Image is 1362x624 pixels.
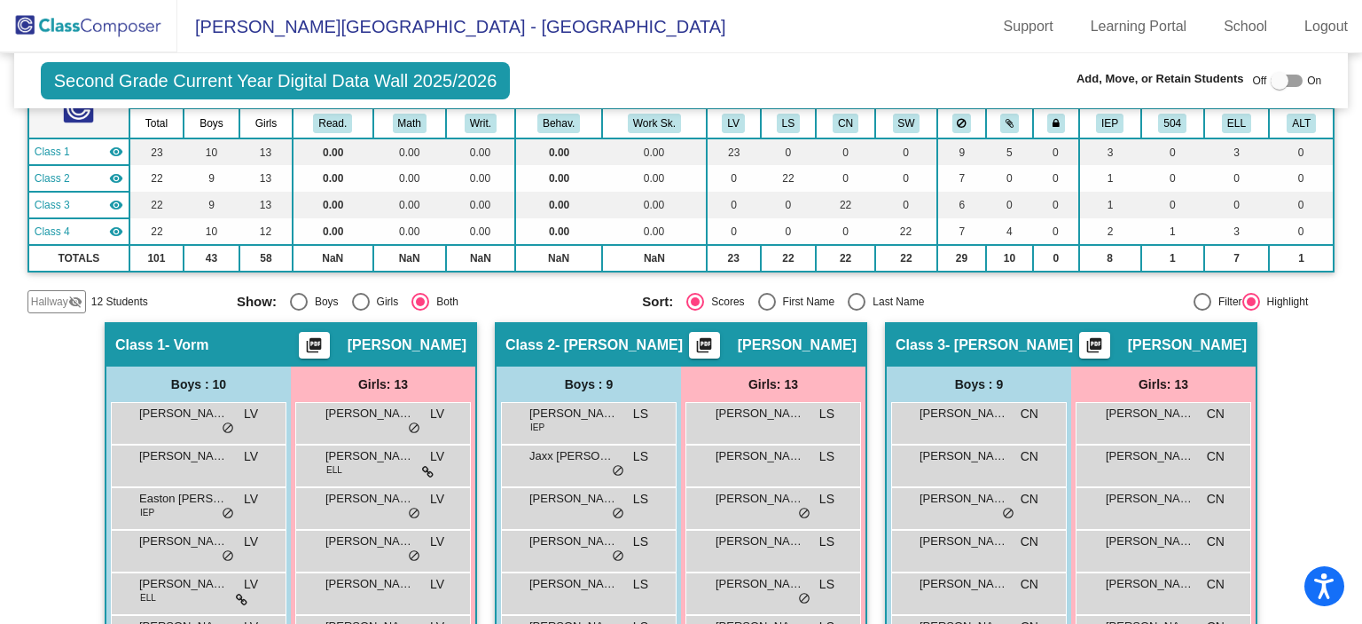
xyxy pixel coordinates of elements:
[165,336,208,354] span: - Vorm
[68,295,82,309] mat-icon: visibility_off
[798,592,810,606] span: do_not_disturb_alt
[920,405,1008,423] span: [PERSON_NAME] [PERSON_NAME]
[1033,218,1079,245] td: 0
[1269,165,1334,192] td: 0
[1106,575,1194,593] span: [PERSON_NAME]
[1021,533,1038,551] span: CN
[529,447,618,465] span: Jaxx [PERSON_NAME]
[986,108,1033,138] th: Keep with students
[1204,138,1269,165] td: 3
[325,447,414,465] span: [PERSON_NAME] [PERSON_NAME]
[293,245,373,272] td: NaN
[1076,12,1202,41] a: Learning Portal
[1079,138,1141,165] td: 3
[1269,108,1334,138] th: Alternate Assessment
[1207,533,1225,551] span: CN
[109,145,123,159] mat-icon: visibility
[1079,332,1110,359] button: Print Students Details
[707,138,761,165] td: 23
[1021,405,1038,423] span: CN
[875,218,937,245] td: 22
[1106,533,1194,550] span: [PERSON_NAME]
[642,293,1034,311] mat-radio-group: Select an option
[129,165,184,192] td: 22
[1211,294,1242,310] div: Filter
[1204,192,1269,218] td: 0
[1106,490,1194,508] span: [PERSON_NAME]
[244,447,258,466] span: LV
[308,294,339,310] div: Boys
[129,108,184,138] th: Total
[1079,192,1141,218] td: 1
[990,12,1068,41] a: Support
[1207,405,1225,423] span: CN
[777,114,800,133] button: LS
[875,192,937,218] td: 0
[129,138,184,165] td: 23
[408,549,420,564] span: do_not_disturb_alt
[515,192,602,218] td: 0.00
[244,575,258,594] span: LV
[139,447,228,465] span: [PERSON_NAME]
[1209,12,1281,41] a: School
[139,490,228,508] span: Easton [PERSON_NAME]
[35,224,70,240] span: Class 4
[612,464,624,478] span: do_not_disturb_alt
[633,447,648,466] span: LS
[139,575,228,593] span: [PERSON_NAME]
[819,490,834,509] span: LS
[819,575,834,594] span: LS
[819,533,834,551] span: LS
[430,447,444,466] span: LV
[761,108,816,138] th: Leslye Schaben
[184,138,239,165] td: 10
[239,245,293,272] td: 58
[1021,575,1038,594] span: CN
[986,165,1033,192] td: 0
[986,218,1033,245] td: 4
[35,144,70,160] span: Class 1
[326,463,342,477] span: ELL
[1106,405,1194,423] span: [PERSON_NAME]
[115,336,165,354] span: Class 1
[1269,138,1334,165] td: 0
[920,575,1008,593] span: [PERSON_NAME]
[1033,192,1079,218] td: 0
[716,405,804,423] span: [PERSON_NAME]
[497,367,681,402] div: Boys : 9
[184,165,239,192] td: 9
[1033,245,1079,272] td: 0
[887,367,1071,402] div: Boys : 9
[612,507,624,521] span: do_not_disturb_alt
[761,245,816,272] td: 22
[1141,192,1204,218] td: 0
[446,165,515,192] td: 0.00
[28,218,129,245] td: Sam Wilwerding - Wilwerding
[293,138,373,165] td: 0.00
[184,192,239,218] td: 9
[945,336,1073,354] span: - [PERSON_NAME]
[529,575,618,593] span: [PERSON_NAME]
[515,138,602,165] td: 0.00
[109,198,123,212] mat-icon: visibility
[1141,138,1204,165] td: 0
[602,218,707,245] td: 0.00
[1207,447,1225,466] span: CN
[373,165,446,192] td: 0.00
[505,336,555,354] span: Class 2
[937,192,986,218] td: 6
[937,165,986,192] td: 7
[1204,165,1269,192] td: 0
[129,245,184,272] td: 101
[1084,336,1105,361] mat-icon: picture_as_pdf
[1106,447,1194,465] span: [PERSON_NAME]
[875,245,937,272] td: 22
[893,114,920,133] button: SW
[1307,73,1321,89] span: On
[35,170,70,186] span: Class 2
[628,114,681,133] button: Work Sk.
[1096,114,1123,133] button: IEP
[1021,447,1038,466] span: CN
[1033,138,1079,165] td: 0
[896,336,945,354] span: Class 3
